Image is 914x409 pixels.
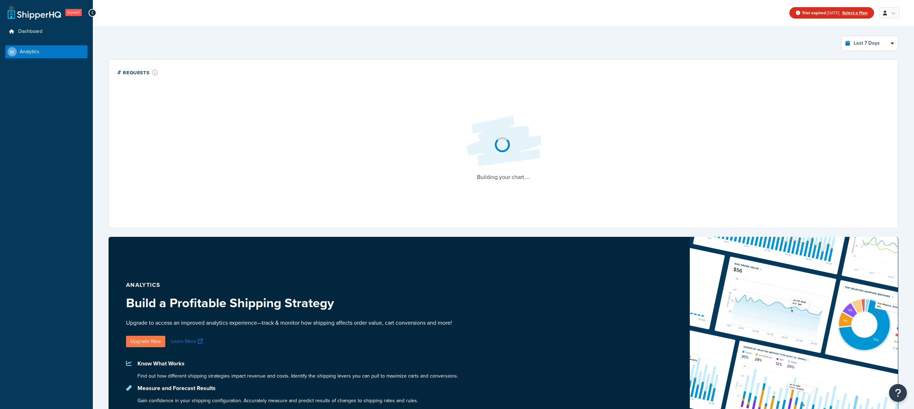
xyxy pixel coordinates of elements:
[137,383,418,393] p: Measure and Forecast Results
[137,372,458,380] p: Find out how different shipping strategies impact revenue and costs. Identify the shipping levers...
[842,10,868,16] a: Select a Plan
[126,280,486,290] p: Analytics
[18,29,42,35] span: Dashboard
[126,319,486,327] p: Upgrade to access an improved analytics experience—track & monitor how shipping affects order val...
[5,45,87,58] a: Analytics
[126,296,486,310] h3: Build a Profitable Shipping Strategy
[171,338,205,345] a: Learn More
[65,9,82,16] span: Expired!
[117,68,158,76] div: # Requests
[889,384,907,402] button: Open Resource Center
[461,172,546,182] p: Building your chart....
[137,359,458,369] p: Know What Works
[137,397,418,404] p: Gain confidence in your shipping configuration. Accurately measure and predict results of changes...
[126,336,165,347] a: Upgrade Now
[802,10,826,16] strong: Trial expired
[802,10,839,16] span: [DATE]
[20,49,39,55] span: Analytics
[461,110,546,172] img: Loading...
[5,25,87,38] a: Dashboard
